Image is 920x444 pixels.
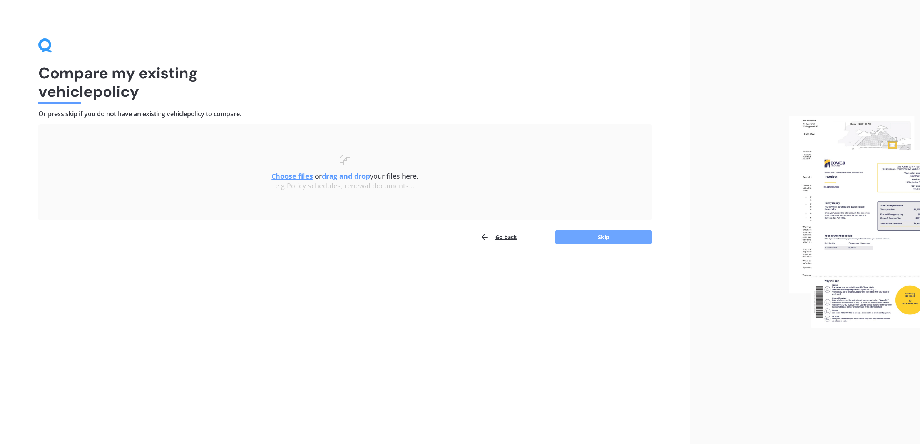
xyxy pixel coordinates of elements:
h4: Or press skip if you do not have an existing vehicle policy to compare. [38,110,652,118]
img: files.webp [789,116,920,328]
button: Skip [555,230,652,244]
u: Choose files [271,171,313,181]
button: Go back [480,229,517,245]
h1: Compare my existing vehicle policy [38,64,652,101]
span: or your files here. [271,171,418,181]
div: e.g Policy schedules, renewal documents... [54,182,636,190]
b: drag and drop [322,171,370,181]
